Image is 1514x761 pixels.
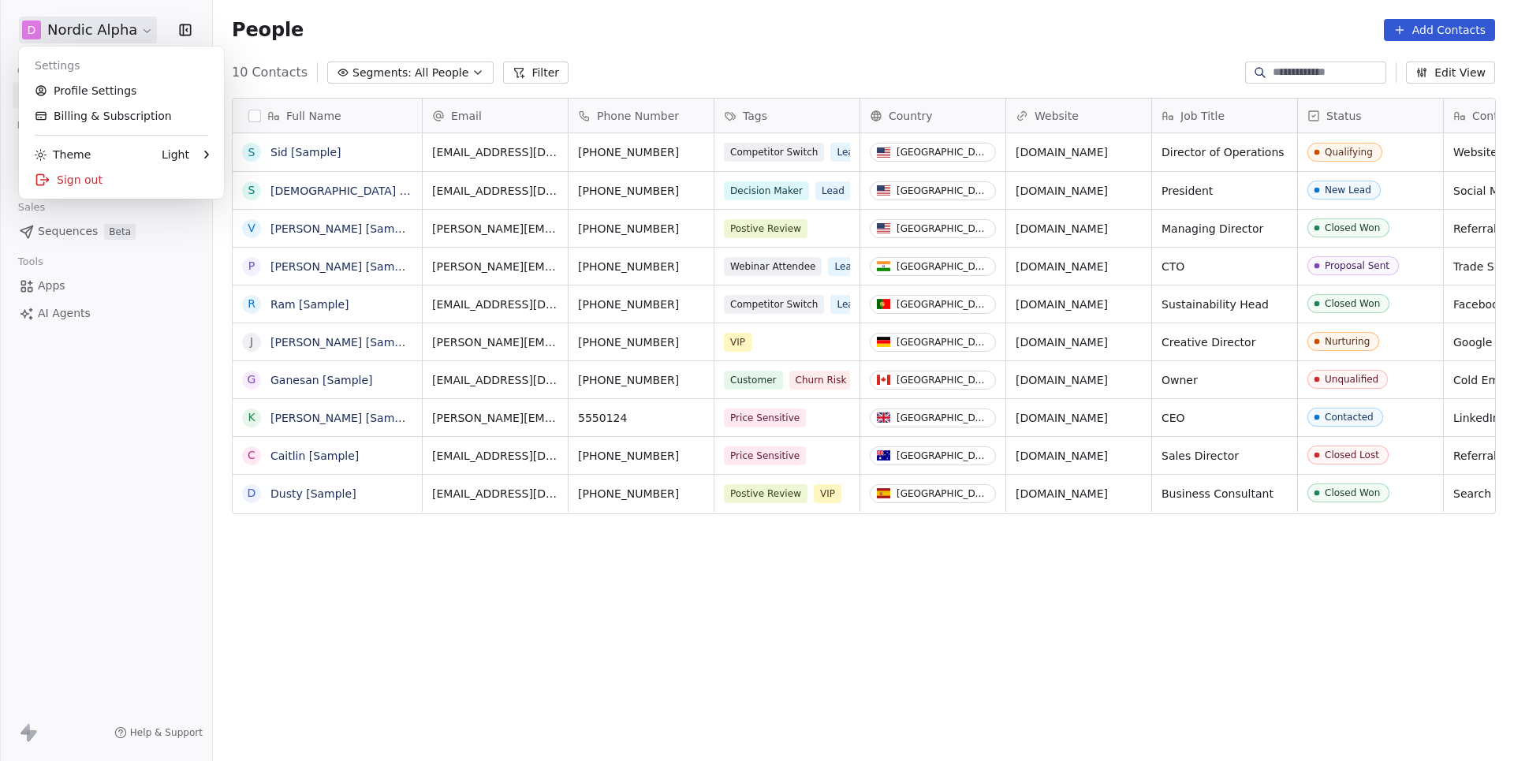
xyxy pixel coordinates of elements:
a: Billing & Subscription [25,103,218,129]
div: Sign out [25,167,218,192]
a: Profile Settings [25,78,218,103]
div: Theme [35,147,91,162]
div: Light [162,147,189,162]
div: Settings [25,53,218,78]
